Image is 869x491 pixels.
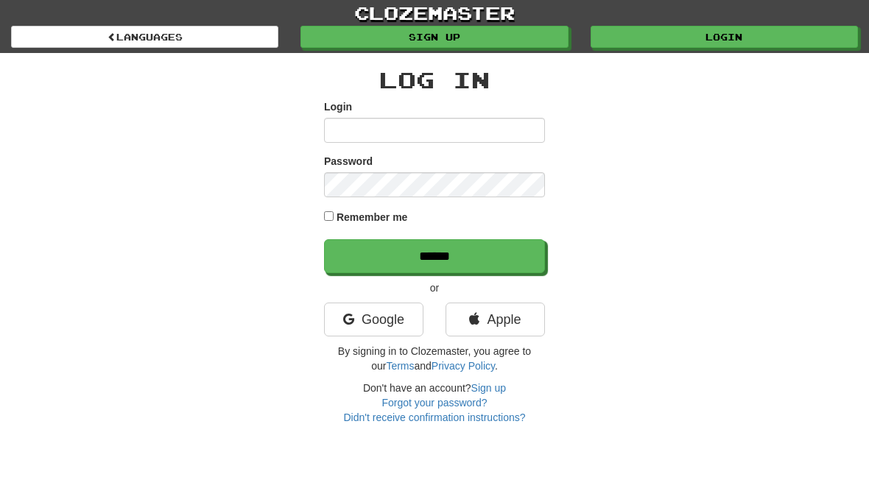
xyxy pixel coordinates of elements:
a: Login [591,26,858,48]
a: Sign up [300,26,568,48]
h2: Log In [324,68,545,92]
div: Don't have an account? [324,381,545,425]
a: Forgot your password? [381,397,487,409]
p: By signing in to Clozemaster, you agree to our and . [324,344,545,373]
a: Sign up [471,382,506,394]
label: Remember me [337,210,408,225]
a: Apple [446,303,545,336]
a: Didn't receive confirmation instructions? [343,411,525,423]
a: Privacy Policy [432,360,495,372]
a: Google [324,303,423,336]
p: or [324,280,545,295]
label: Password [324,154,373,169]
a: Languages [11,26,278,48]
label: Login [324,99,352,114]
a: Terms [386,360,414,372]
